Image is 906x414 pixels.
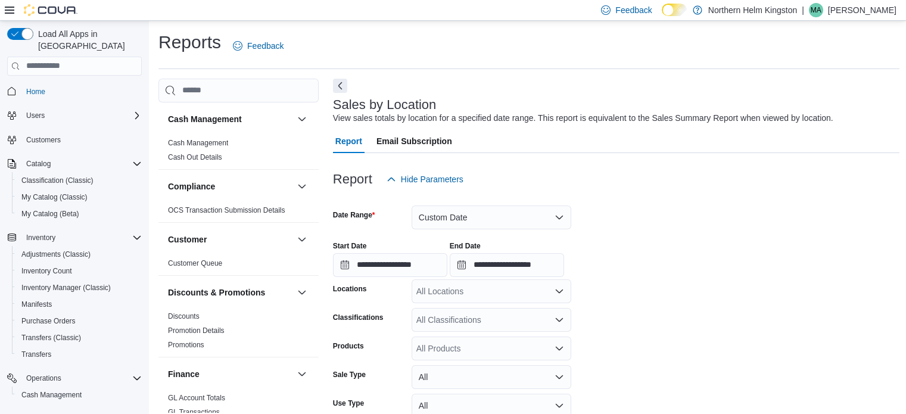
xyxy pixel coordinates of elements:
[12,279,147,296] button: Inventory Manager (Classic)
[21,209,79,219] span: My Catalog (Beta)
[17,297,142,312] span: Manifests
[247,40,284,52] span: Feedback
[168,340,204,350] span: Promotions
[168,394,225,402] a: GL Account Totals
[21,390,82,400] span: Cash Management
[21,350,51,359] span: Transfers
[12,172,147,189] button: Classification (Classic)
[333,210,375,220] label: Date Range
[17,281,116,295] a: Inventory Manager (Classic)
[21,132,142,147] span: Customers
[12,313,147,329] button: Purchase Orders
[2,229,147,246] button: Inventory
[2,155,147,172] button: Catalog
[168,312,200,321] span: Discounts
[555,287,564,296] button: Open list of options
[17,173,142,188] span: Classification (Classic)
[333,341,364,351] label: Products
[2,83,147,100] button: Home
[168,139,228,147] a: Cash Management
[21,371,66,385] button: Operations
[295,232,309,247] button: Customer
[17,173,98,188] a: Classification (Classic)
[17,247,95,262] a: Adjustments (Classic)
[333,79,347,93] button: Next
[17,314,142,328] span: Purchase Orders
[17,190,142,204] span: My Catalog (Classic)
[12,206,147,222] button: My Catalog (Beta)
[17,190,92,204] a: My Catalog (Classic)
[333,370,366,379] label: Sale Type
[17,314,80,328] a: Purchase Orders
[168,152,222,162] span: Cash Out Details
[21,108,49,123] button: Users
[168,259,222,268] span: Customer Queue
[21,283,111,292] span: Inventory Manager (Classic)
[168,368,200,380] h3: Finance
[158,136,319,169] div: Cash Management
[168,259,222,267] a: Customer Queue
[555,344,564,353] button: Open list of options
[168,206,285,215] span: OCS Transaction Submission Details
[17,331,142,345] span: Transfers (Classic)
[21,84,142,99] span: Home
[382,167,468,191] button: Hide Parameters
[2,370,147,387] button: Operations
[2,107,147,124] button: Users
[615,4,652,16] span: Feedback
[26,373,61,383] span: Operations
[412,365,571,389] button: All
[21,108,142,123] span: Users
[450,253,564,277] input: Press the down key to open a popover containing a calendar.
[168,180,215,192] h3: Compliance
[17,347,56,362] a: Transfers
[401,173,463,185] span: Hide Parameters
[168,326,225,335] a: Promotion Details
[12,246,147,263] button: Adjustments (Classic)
[168,180,292,192] button: Compliance
[376,129,452,153] span: Email Subscription
[333,399,364,408] label: Use Type
[333,172,372,186] h3: Report
[12,263,147,279] button: Inventory Count
[333,313,384,322] label: Classifications
[12,189,147,206] button: My Catalog (Classic)
[168,153,222,161] a: Cash Out Details
[168,312,200,320] a: Discounts
[450,241,481,251] label: End Date
[333,253,447,277] input: Press the down key to open a popover containing a calendar.
[168,234,292,245] button: Customer
[335,129,362,153] span: Report
[17,207,84,221] a: My Catalog (Beta)
[21,157,55,171] button: Catalog
[809,3,823,17] div: Mike Allan
[33,28,142,52] span: Load All Apps in [GEOGRAPHIC_DATA]
[158,30,221,54] h1: Reports
[168,138,228,148] span: Cash Management
[295,112,309,126] button: Cash Management
[17,264,142,278] span: Inventory Count
[17,247,142,262] span: Adjustments (Classic)
[21,300,52,309] span: Manifests
[21,266,72,276] span: Inventory Count
[168,234,207,245] h3: Customer
[21,316,76,326] span: Purchase Orders
[17,331,86,345] a: Transfers (Classic)
[168,113,292,125] button: Cash Management
[21,250,91,259] span: Adjustments (Classic)
[21,85,50,99] a: Home
[295,285,309,300] button: Discounts & Promotions
[168,287,265,298] h3: Discounts & Promotions
[168,341,204,349] a: Promotions
[21,371,142,385] span: Operations
[12,296,147,313] button: Manifests
[158,203,319,222] div: Compliance
[708,3,797,17] p: Northern Helm Kingston
[333,98,437,112] h3: Sales by Location
[26,233,55,242] span: Inventory
[21,176,94,185] span: Classification (Classic)
[168,113,242,125] h3: Cash Management
[168,368,292,380] button: Finance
